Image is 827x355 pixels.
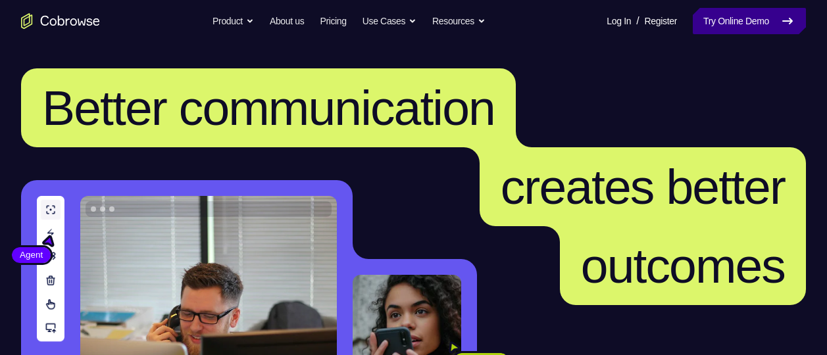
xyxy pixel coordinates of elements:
a: Try Online Demo [693,8,806,34]
a: Log In [607,8,631,34]
button: Resources [432,8,486,34]
a: Go to the home page [21,13,100,29]
button: Use Cases [363,8,416,34]
span: creates better [501,159,785,214]
span: outcomes [581,238,785,293]
a: Register [645,8,677,34]
button: Product [213,8,254,34]
a: Pricing [320,8,346,34]
span: Better communication [42,80,495,135]
a: About us [270,8,304,34]
span: / [636,13,639,29]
